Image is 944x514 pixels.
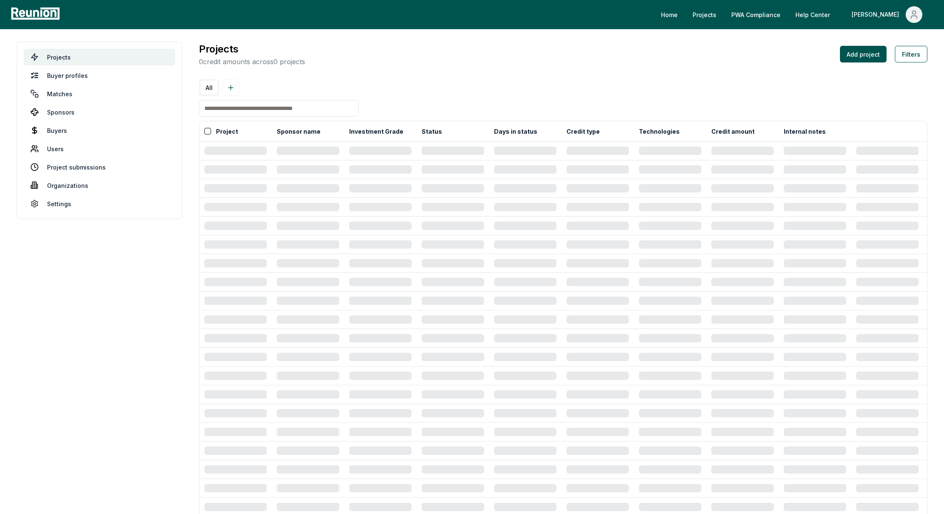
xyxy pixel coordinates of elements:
[199,57,305,67] p: 0 credit amounts across 0 projects
[840,46,887,62] button: Add project
[782,123,827,140] button: Internal notes
[789,6,837,23] a: Help Center
[686,6,723,23] a: Projects
[420,123,444,140] button: Status
[637,123,681,140] button: Technologies
[845,6,929,23] button: [PERSON_NAME]
[201,81,218,95] button: All
[852,6,902,23] div: [PERSON_NAME]
[24,195,175,212] a: Settings
[214,123,240,140] button: Project
[492,123,539,140] button: Days in status
[24,85,175,102] a: Matches
[24,177,175,194] a: Organizations
[24,159,175,175] a: Project submissions
[565,123,601,140] button: Credit type
[275,123,322,140] button: Sponsor name
[24,67,175,84] a: Buyer profiles
[348,123,405,140] button: Investment Grade
[725,6,787,23] a: PWA Compliance
[654,6,684,23] a: Home
[895,46,927,62] button: Filters
[24,104,175,120] a: Sponsors
[654,6,936,23] nav: Main
[24,122,175,139] a: Buyers
[199,42,305,57] h3: Projects
[24,49,175,65] a: Projects
[710,123,756,140] button: Credit amount
[24,140,175,157] a: Users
